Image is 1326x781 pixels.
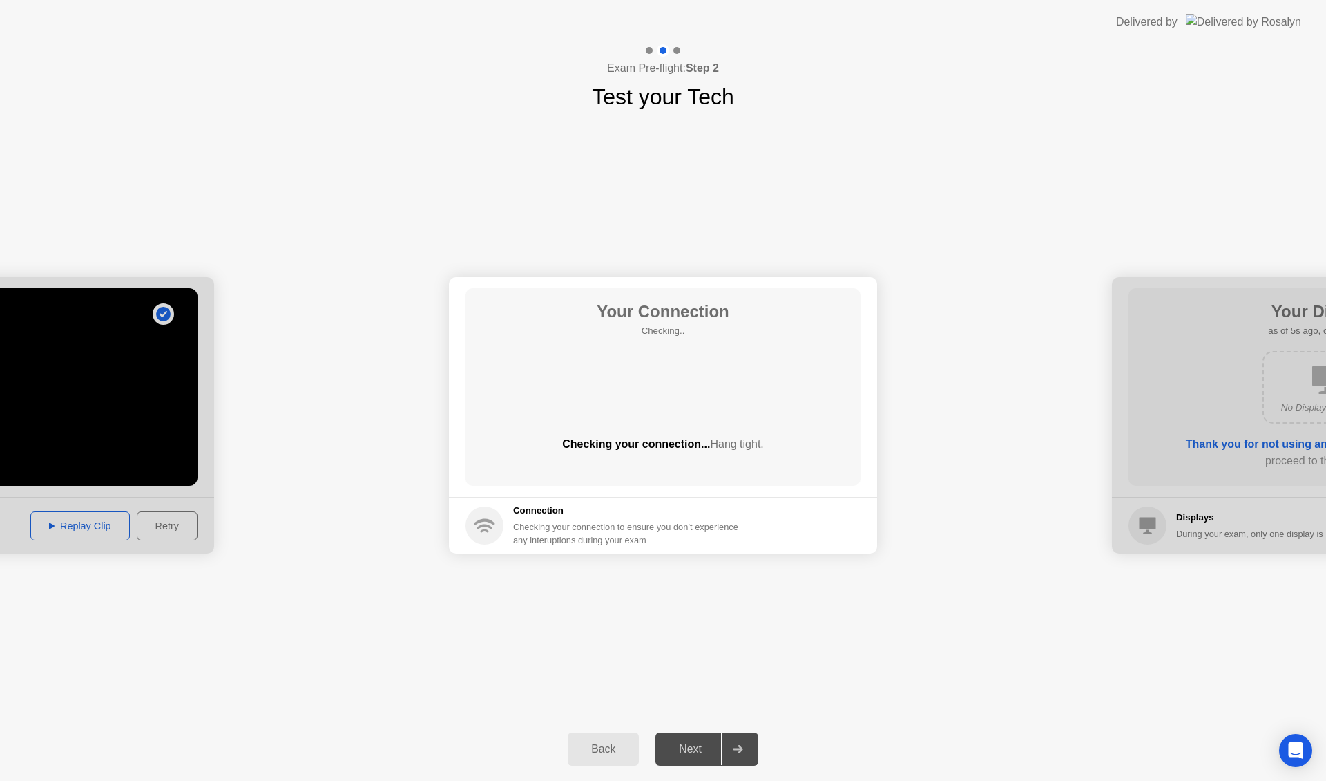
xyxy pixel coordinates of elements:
[686,62,719,74] b: Step 2
[710,438,763,450] span: Hang tight.
[1279,734,1312,767] div: Open Intercom Messenger
[465,436,861,453] div: Checking your connection...
[513,520,747,547] div: Checking your connection to ensure you don’t experience any interuptions during your exam
[568,733,639,766] button: Back
[655,733,758,766] button: Next
[597,299,729,324] h1: Your Connection
[513,504,747,518] h5: Connection
[660,743,721,755] div: Next
[592,80,734,113] h1: Test your Tech
[607,60,719,77] h4: Exam Pre-flight:
[572,743,635,755] div: Back
[1186,14,1301,30] img: Delivered by Rosalyn
[597,324,729,338] h5: Checking..
[1116,14,1178,30] div: Delivered by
